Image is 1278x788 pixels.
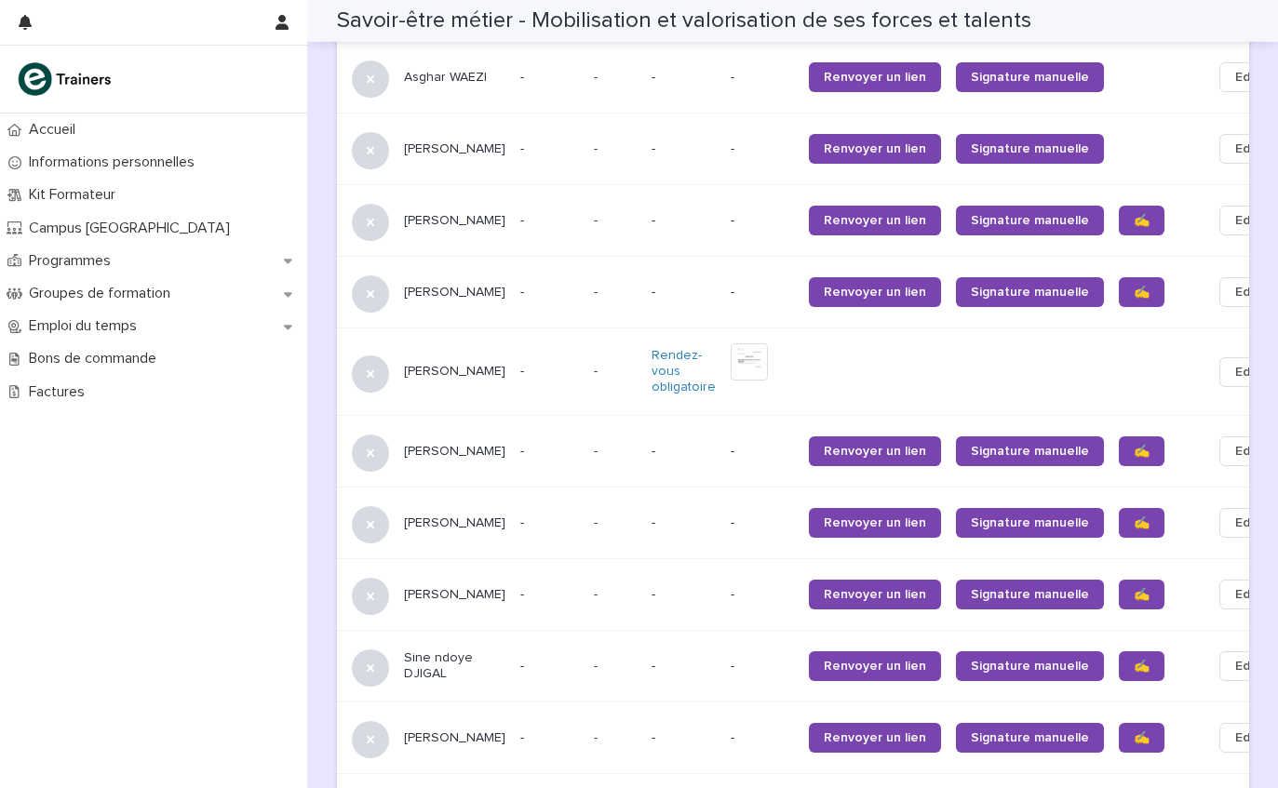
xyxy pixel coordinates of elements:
[971,660,1089,673] span: Signature manuelle
[21,186,130,204] p: Kit Formateur
[809,134,941,164] a: Renvoyer un lien
[809,651,941,681] a: Renvoyer un lien
[1219,62,1274,92] button: Edit
[971,286,1089,299] span: Signature manuelle
[1134,516,1150,529] span: ✍️
[1134,731,1150,744] span: ✍️
[1219,580,1274,609] button: Edit
[1134,588,1150,601] span: ✍️
[594,440,601,460] p: -
[731,285,794,301] p: -
[1235,514,1258,532] span: Edit
[404,444,505,460] p: [PERSON_NAME]
[594,727,601,746] p: -
[971,731,1089,744] span: Signature manuelle
[1235,728,1258,747] span: Edit
[1119,580,1164,609] a: ✍️
[594,583,601,603] p: -
[520,285,579,301] p: -
[1235,140,1258,158] span: Edit
[971,71,1089,84] span: Signature manuelle
[520,444,579,460] p: -
[1219,436,1274,466] button: Edit
[971,445,1089,458] span: Signature manuelle
[594,138,601,157] p: -
[652,285,716,301] p: -
[809,508,941,538] a: Renvoyer un lien
[824,588,926,601] span: Renvoyer un lien
[1219,134,1274,164] button: Edit
[824,445,926,458] span: Renvoyer un lien
[1134,660,1150,673] span: ✍️
[594,66,601,86] p: -
[1119,277,1164,307] a: ✍️
[652,659,716,674] p: -
[971,516,1089,529] span: Signature manuelle
[1219,357,1274,387] button: Edit
[956,436,1104,466] a: Signature manuelle
[21,220,245,237] p: Campus [GEOGRAPHIC_DATA]
[520,730,579,746] p: -
[1235,585,1258,604] span: Edit
[809,436,941,466] a: Renvoyer un lien
[809,580,941,609] a: Renvoyer un lien
[824,731,926,744] span: Renvoyer un lien
[520,70,579,86] p: -
[731,515,794,531] p: -
[1134,445,1150,458] span: ✍️
[404,213,505,229] p: [PERSON_NAME]
[824,71,926,84] span: Renvoyer un lien
[652,213,716,229] p: -
[956,651,1104,681] a: Signature manuelle
[520,659,579,674] p: -
[1219,723,1274,753] button: Edit
[404,730,505,746] p: [PERSON_NAME]
[1235,363,1258,381] span: Edit
[809,62,941,92] a: Renvoyer un lien
[520,141,579,157] p: -
[1219,651,1274,681] button: Edit
[21,154,209,171] p: Informations personnelles
[520,587,579,603] p: -
[956,580,1104,609] a: Signature manuelle
[956,62,1104,92] a: Signature manuelle
[1119,723,1164,753] a: ✍️
[404,70,505,86] p: Asghar WAEZI
[594,281,601,301] p: -
[809,723,941,753] a: Renvoyer un lien
[520,364,579,380] p: -
[21,252,126,270] p: Programmes
[652,141,716,157] p: -
[520,213,579,229] p: -
[652,444,716,460] p: -
[1235,442,1258,461] span: Edit
[337,7,1031,34] h2: Savoir-être métier - Mobilisation et valorisation de ses forces et talents
[1119,206,1164,235] a: ✍️
[520,515,579,531] p: -
[956,206,1104,235] a: Signature manuelle
[731,587,794,603] p: -
[731,141,794,157] p: -
[1235,657,1258,675] span: Edit
[21,317,152,335] p: Emploi du temps
[21,121,90,139] p: Accueil
[594,655,601,674] p: -
[956,508,1104,538] a: Signature manuelle
[21,350,171,367] p: Bons de commande
[1219,277,1274,307] button: Edit
[809,277,941,307] a: Renvoyer un lien
[15,60,117,98] img: K0CqGN7SDeD6s4JG8KQk
[824,214,926,227] span: Renvoyer un lien
[731,213,794,229] p: -
[652,70,716,86] p: -
[956,277,1104,307] a: Signature manuelle
[1235,68,1258,87] span: Edit
[824,660,926,673] span: Renvoyer un lien
[809,206,941,235] a: Renvoyer un lien
[824,516,926,529] span: Renvoyer un lien
[1119,436,1164,466] a: ✍️
[404,650,505,682] p: Sine ndoye DJIGAL
[652,730,716,746] p: -
[1119,651,1164,681] a: ✍️
[404,364,505,380] p: [PERSON_NAME]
